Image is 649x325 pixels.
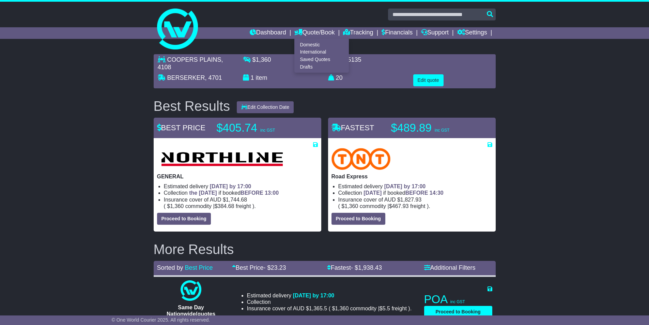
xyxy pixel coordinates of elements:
[260,128,275,133] span: inc GST
[241,190,263,196] span: BEFORE
[340,203,427,209] span: $ $
[185,264,213,271] a: Best Price
[157,173,318,180] p: GENERAL
[450,299,465,304] span: inc GST
[421,27,449,39] a: Support
[382,27,413,39] a: Financials
[247,292,412,299] li: Estimated delivery
[295,63,349,71] a: Drafts
[338,196,422,203] span: Insurance cover of AUD $
[327,264,382,271] a: Fastest- $1,938.43
[189,190,217,196] span: the [DATE]
[424,293,492,306] p: POA
[430,190,444,196] span: 14:30
[256,74,267,81] span: item
[271,264,286,271] span: 23.23
[335,306,349,311] span: 1,360
[360,203,386,209] span: Commodity
[294,27,335,39] a: Quote/Book
[410,203,425,209] span: Freight
[232,264,286,271] a: Best Price- $23.23
[150,99,234,114] div: Best Results
[388,203,389,209] span: |
[164,203,256,209] span: ( ).
[250,27,286,39] a: Dashboard
[364,190,443,196] span: if booked
[295,48,349,56] a: International
[265,190,279,196] span: 13:00
[331,213,385,225] button: Proceed to Booking
[237,101,294,113] button: Edit Collection Date
[164,196,247,203] span: Insurance cover of AUD $
[309,306,327,311] span: 1,365.5
[343,27,373,39] a: Tracking
[350,306,376,311] span: Commodity
[218,203,234,209] span: 384.68
[358,264,382,271] span: 1,938.43
[331,123,374,132] span: FASTEST
[391,306,406,311] span: Freight
[185,203,212,209] span: Commodity
[378,306,380,311] span: |
[338,203,430,209] span: ( ).
[112,317,210,323] span: © One World Courier 2025. All rights reserved.
[329,305,412,312] span: ( ).
[424,264,476,271] a: Additional Filters
[251,74,254,81] span: 1
[338,190,492,196] li: Collection
[256,56,271,63] span: 1,360
[424,306,492,318] button: Proceed to Booking
[164,190,318,196] li: Collection
[457,27,487,39] a: Settings
[295,56,349,63] a: Saved Quotes
[205,74,222,81] span: , 4701
[210,183,251,189] span: [DATE] by 17:00
[226,197,247,203] span: 1,744.68
[295,41,349,48] a: Domestic
[167,74,205,81] span: BERSERKER
[383,306,390,311] span: 5.5
[166,203,252,209] span: $ $
[247,299,412,305] li: Collection
[364,190,382,196] span: [DATE]
[435,128,449,133] span: inc GST
[330,306,408,311] span: $ $
[167,305,215,323] span: Same Day Nationwide(quotes take 0.5-1 hour)
[236,203,251,209] span: Freight
[336,74,343,81] span: 20
[294,39,349,73] div: Quote/Book
[157,148,287,170] img: Northline Distribution: GENERAL
[344,203,358,209] span: 1,360
[391,121,476,135] p: $489.89
[167,56,221,63] span: COOPERS PLAINS
[170,203,184,209] span: 1,360
[264,264,286,271] span: - $
[157,213,211,225] button: Proceed to Booking
[213,203,215,209] span: |
[405,190,428,196] span: BEFORE
[384,183,426,189] span: [DATE] by 17:00
[181,280,201,301] img: One World Courier: Same Day Nationwide(quotes take 0.5-1 hour)
[400,197,421,203] span: 1,827.93
[158,56,223,71] span: , 4108
[338,183,492,190] li: Estimated delivery
[157,264,183,271] span: Sorted by
[392,203,409,209] span: 467.93
[217,121,302,135] p: $405.74
[157,123,205,132] span: BEST PRICE
[247,305,327,312] span: Insurance cover of AUD $
[293,293,335,298] span: [DATE] by 17:00
[252,56,271,63] span: $
[351,264,382,271] span: - $
[413,74,444,86] button: Edit quote
[331,148,391,170] img: TNT Domestic: Road Express
[164,183,318,190] li: Estimated delivery
[154,242,496,257] h2: More Results
[189,190,279,196] span: if booked
[331,173,492,180] p: Road Express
